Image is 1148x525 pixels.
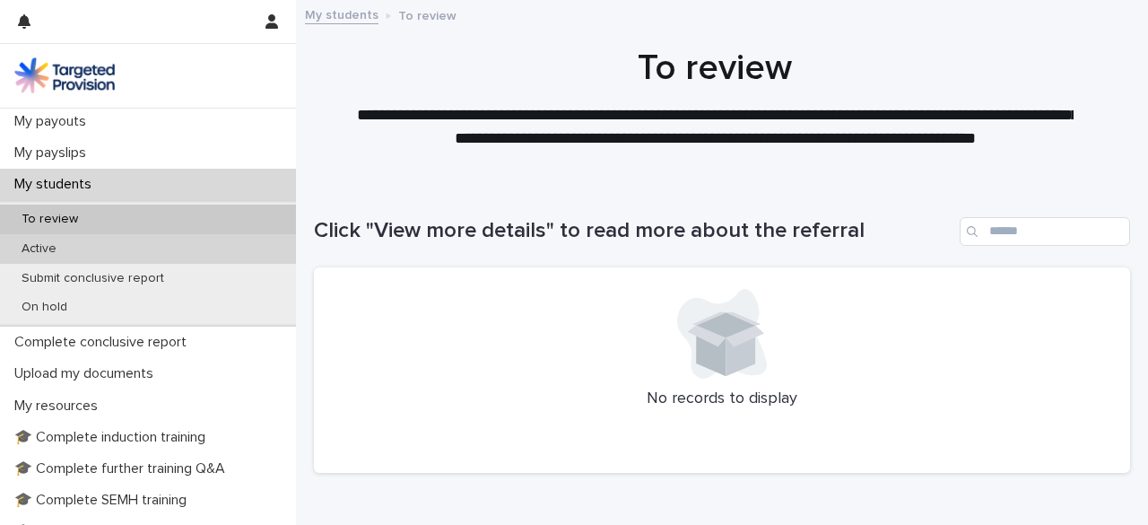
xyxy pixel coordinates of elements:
p: To review [7,212,92,227]
h1: Click "View more details" to read more about the referral [314,218,952,244]
p: No records to display [335,389,1109,409]
p: Submit conclusive report [7,271,178,286]
p: 🎓 Complete further training Q&A [7,460,239,477]
p: 🎓 Complete SEMH training [7,492,201,509]
p: Active [7,241,71,257]
p: 🎓 Complete induction training [7,429,220,446]
p: My resources [7,398,112,415]
p: My payslips [7,144,100,162]
p: On hold [7,300,82,315]
input: Search [960,217,1130,246]
p: My students [7,176,106,193]
p: To review [398,4,457,24]
h1: To review [314,47,1117,90]
p: My payouts [7,113,100,130]
img: M5nRWzHhSzIhMunXDL62 [14,57,115,93]
p: Upload my documents [7,365,168,382]
a: My students [305,4,378,24]
p: Complete conclusive report [7,334,201,351]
